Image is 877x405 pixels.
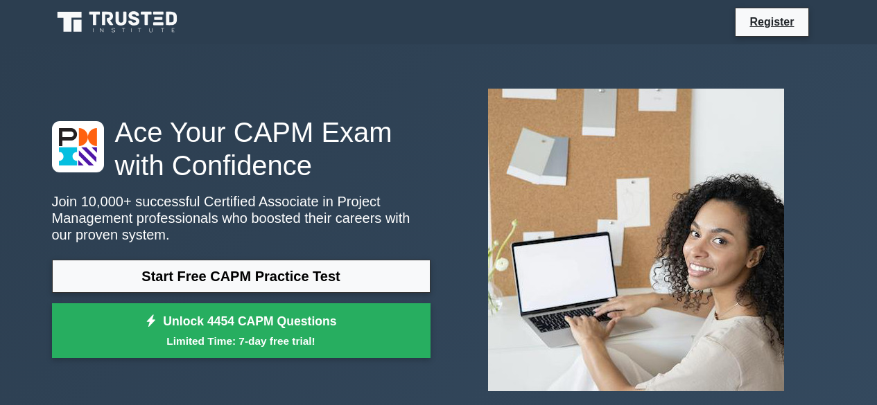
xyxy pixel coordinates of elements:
[52,303,431,359] a: Unlock 4454 CAPM QuestionsLimited Time: 7-day free trial!
[52,260,431,293] a: Start Free CAPM Practice Test
[69,333,413,349] small: Limited Time: 7-day free trial!
[52,193,431,243] p: Join 10,000+ successful Certified Associate in Project Management professionals who boosted their...
[52,116,431,182] h1: Ace Your CAPM Exam with Confidence
[741,13,802,30] a: Register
